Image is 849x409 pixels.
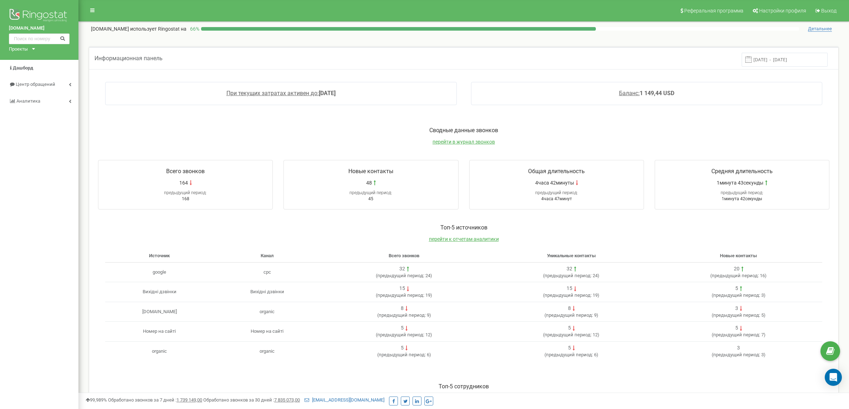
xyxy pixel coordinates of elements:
span: ( 6 ) [377,352,431,357]
div: Open Intercom Messenger [825,369,842,386]
span: Уникальные контакты [547,253,596,258]
span: 45 [368,196,373,201]
span: Реферальная программа [684,8,743,14]
span: Центр обращений [16,82,55,87]
td: [DOMAIN_NAME] [105,302,214,322]
span: предыдущий период: [164,190,207,195]
div: 5 [401,325,404,332]
span: ( 24 ) [543,273,599,278]
td: organic [214,341,321,361]
div: 15 [567,285,572,292]
td: Вихідні дзвінки [105,282,214,302]
span: Детальнее [808,26,832,32]
span: Баланс: [619,90,640,97]
span: 48 [366,179,372,186]
span: Общая длительность [528,168,585,175]
div: 5 [735,285,738,292]
td: cpc [214,262,321,282]
span: Toп-5 сотрудников [439,383,489,390]
span: использует Ringostat на [130,26,186,32]
span: ( 19 ) [543,292,599,298]
span: предыдущий период: [713,332,760,337]
div: 5 [568,345,571,352]
span: ( 9 ) [377,312,431,318]
span: Выход [821,8,837,14]
span: Обработано звонков за 7 дней : [108,397,202,403]
a: При текущих затратах активен до:[DATE] [226,90,336,97]
div: 3 [737,345,740,352]
td: organic [214,302,321,322]
a: [DOMAIN_NAME] [9,25,70,32]
span: ( 3 ) [712,292,766,298]
span: 99,989% [86,397,107,403]
span: Новые контакты [720,253,757,258]
span: предыдущий период: [377,292,424,298]
div: 15 [399,285,405,292]
span: ( 24 ) [376,273,432,278]
p: [DOMAIN_NAME] [91,25,186,32]
span: ( 3 ) [712,352,766,357]
td: organic [105,341,214,361]
span: предыдущий период: [535,190,578,195]
span: предыдущий период: [713,312,760,318]
div: 5 [568,325,571,332]
span: предыдущий период: [379,312,426,318]
span: Сводные данные звонков [429,127,498,134]
u: 1 739 149,00 [177,397,202,403]
div: 32 [567,265,572,273]
td: Номер на сайті [214,322,321,342]
p: 66 % [186,25,201,32]
span: Всего звонков [389,253,419,258]
span: ( 12 ) [543,332,599,337]
span: Новые контакты [348,168,393,175]
div: 32 [399,265,405,273]
span: предыдущий период: [713,292,760,298]
span: ( 7 ) [712,332,766,337]
td: google [105,262,214,282]
div: 20 [734,265,740,273]
span: 168 [182,196,189,201]
div: 5 [401,345,404,352]
span: Обработано звонков за 30 дней : [203,397,300,403]
div: 8 [401,305,404,312]
span: предыдущий период: [349,190,392,195]
a: перейти к отчетам аналитики [429,236,499,242]
span: ( 12 ) [376,332,432,337]
img: Ringostat logo [9,7,70,25]
span: ( 9 ) [544,312,598,318]
span: предыдущий период: [377,332,424,337]
span: ( 16 ) [710,273,767,278]
span: 164 [179,179,188,186]
span: Дашборд [13,65,33,71]
a: [EMAIL_ADDRESS][DOMAIN_NAME] [305,397,384,403]
span: предыдущий период: [546,312,593,318]
td: Номер на сайті [105,322,214,342]
span: Всего звонков [166,168,205,175]
div: 8 [568,305,571,312]
span: Информационная панель [94,55,163,62]
span: предыдущий период: [544,332,592,337]
span: Канал [261,253,273,258]
span: 4часа 42минуты [535,179,574,186]
span: 1минута 42секунды [722,196,762,201]
span: ( 19 ) [376,292,432,298]
span: Настройки профиля [759,8,806,14]
span: предыдущий период: [544,292,592,298]
div: Проекты [9,46,28,53]
span: 4часа 47минут [541,196,572,201]
span: предыдущий период: [721,190,763,195]
span: Средняя длительность [711,168,773,175]
span: предыдущий период: [379,352,426,357]
span: предыдущий период: [713,352,760,357]
span: 1минута 43секунды [717,179,763,186]
span: ( 5 ) [712,312,766,318]
a: Баланс:1 149,44 USD [619,90,674,97]
td: Вихідні дзвінки [214,282,321,302]
span: Источник [149,253,170,258]
span: предыдущий период: [546,352,593,357]
span: предыдущий период: [544,273,592,278]
span: При текущих затратах активен до: [226,90,319,97]
div: 3 [735,305,738,312]
span: предыдущий период: [712,273,759,278]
